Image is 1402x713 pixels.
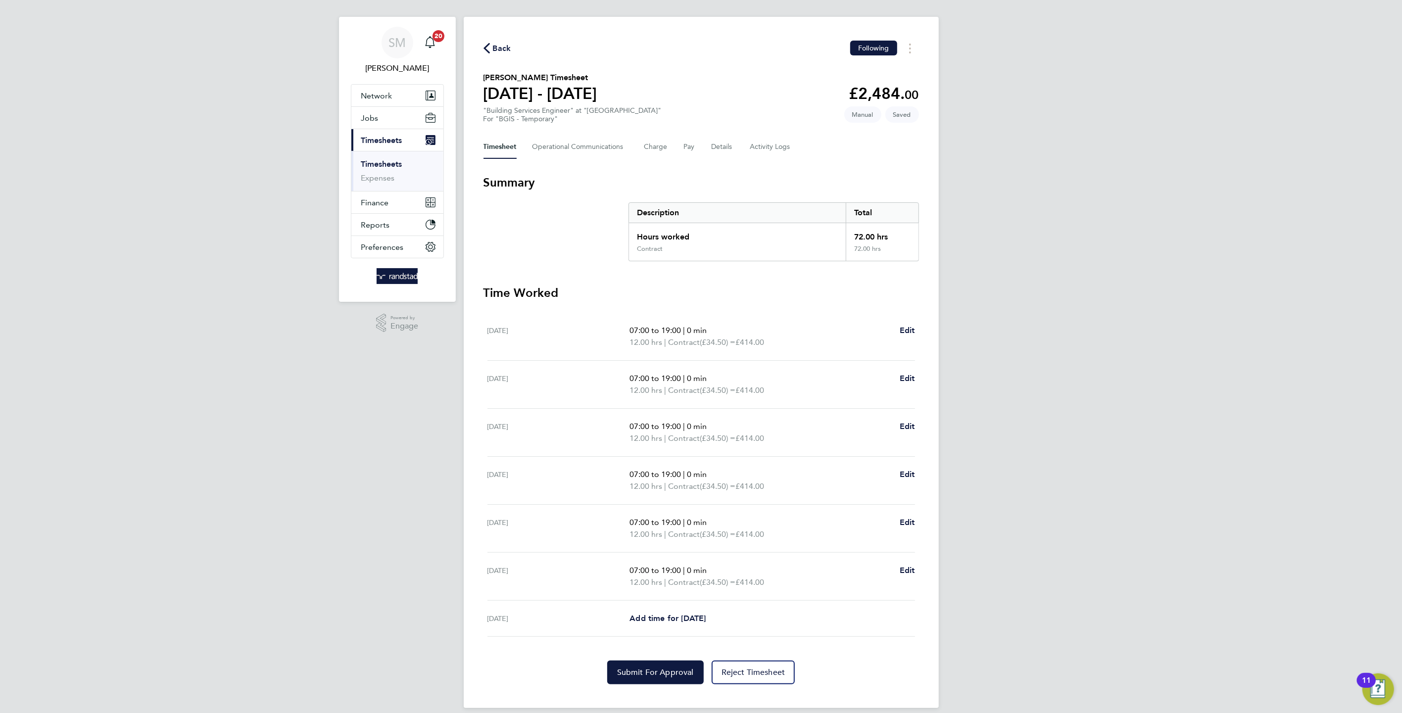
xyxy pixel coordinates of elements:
[629,374,681,383] span: 07:00 to 19:00
[629,566,681,575] span: 07:00 to 19:00
[668,432,700,444] span: Contract
[607,661,704,684] button: Submit For Approval
[900,469,915,480] a: Edit
[483,72,597,84] h2: [PERSON_NAME] Timesheet
[683,566,685,575] span: |
[629,614,706,623] span: Add time for [DATE]
[361,198,389,207] span: Finance
[735,337,764,347] span: £414.00
[487,613,630,624] div: [DATE]
[483,175,919,190] h3: Summary
[351,268,444,284] a: Go to home page
[668,384,700,396] span: Contract
[532,135,628,159] button: Operational Communications
[700,529,735,539] span: (£34.50) =
[735,529,764,539] span: £414.00
[351,62,444,74] span: Scott McGlynn
[905,88,919,102] span: 00
[483,285,919,301] h3: Time Worked
[683,470,685,479] span: |
[900,470,915,479] span: Edit
[900,565,915,576] a: Edit
[846,223,918,245] div: 72.00 hrs
[683,422,685,431] span: |
[885,106,919,123] span: This timesheet is Saved.
[637,245,663,253] div: Contract
[750,135,792,159] button: Activity Logs
[390,322,418,331] span: Engage
[1362,680,1371,693] div: 11
[487,517,630,540] div: [DATE]
[361,136,402,145] span: Timesheets
[664,481,666,491] span: |
[617,667,694,677] span: Submit For Approval
[388,36,406,49] span: SM
[712,135,734,159] button: Details
[377,268,418,284] img: randstad-logo-retina.png
[700,385,735,395] span: (£34.50) =
[629,529,662,539] span: 12.00 hrs
[361,220,390,230] span: Reports
[629,470,681,479] span: 07:00 to 19:00
[629,223,846,245] div: Hours worked
[901,41,919,56] button: Timesheets Menu
[735,433,764,443] span: £414.00
[687,470,707,479] span: 0 min
[629,518,681,527] span: 07:00 to 19:00
[900,422,915,431] span: Edit
[351,107,443,129] button: Jobs
[629,203,846,223] div: Description
[683,374,685,383] span: |
[722,667,785,677] span: Reject Timesheet
[1362,673,1394,705] button: Open Resource Center, 11 new notifications
[664,385,666,395] span: |
[700,337,735,347] span: (£34.50) =
[493,43,511,54] span: Back
[684,135,696,159] button: Pay
[712,661,795,684] button: Reject Timesheet
[683,326,685,335] span: |
[351,151,443,191] div: Timesheets
[487,421,630,444] div: [DATE]
[433,30,444,42] span: 20
[361,242,404,252] span: Preferences
[351,214,443,236] button: Reports
[483,42,511,54] button: Back
[483,135,517,159] button: Timesheet
[668,480,700,492] span: Contract
[668,576,700,588] span: Contract
[700,481,735,491] span: (£34.50) =
[900,374,915,383] span: Edit
[850,41,897,55] button: Following
[487,373,630,396] div: [DATE]
[487,565,630,588] div: [DATE]
[844,106,881,123] span: This timesheet was manually created.
[351,236,443,258] button: Preferences
[700,577,735,587] span: (£34.50) =
[846,245,918,261] div: 72.00 hrs
[735,577,764,587] span: £414.00
[700,433,735,443] span: (£34.50) =
[628,202,919,261] div: Summary
[487,325,630,348] div: [DATE]
[735,481,764,491] span: £414.00
[420,27,440,58] a: 20
[629,326,681,335] span: 07:00 to 19:00
[664,529,666,539] span: |
[687,326,707,335] span: 0 min
[683,518,685,527] span: |
[629,422,681,431] span: 07:00 to 19:00
[858,44,889,52] span: Following
[483,106,662,123] div: "Building Services Engineer" at "[GEOGRAPHIC_DATA]"
[487,469,630,492] div: [DATE]
[361,91,392,100] span: Network
[351,85,443,106] button: Network
[644,135,668,159] button: Charge
[629,481,662,491] span: 12.00 hrs
[687,374,707,383] span: 0 min
[339,17,456,302] nav: Main navigation
[900,326,915,335] span: Edit
[629,577,662,587] span: 12.00 hrs
[376,314,418,333] a: Powered byEngage
[390,314,418,322] span: Powered by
